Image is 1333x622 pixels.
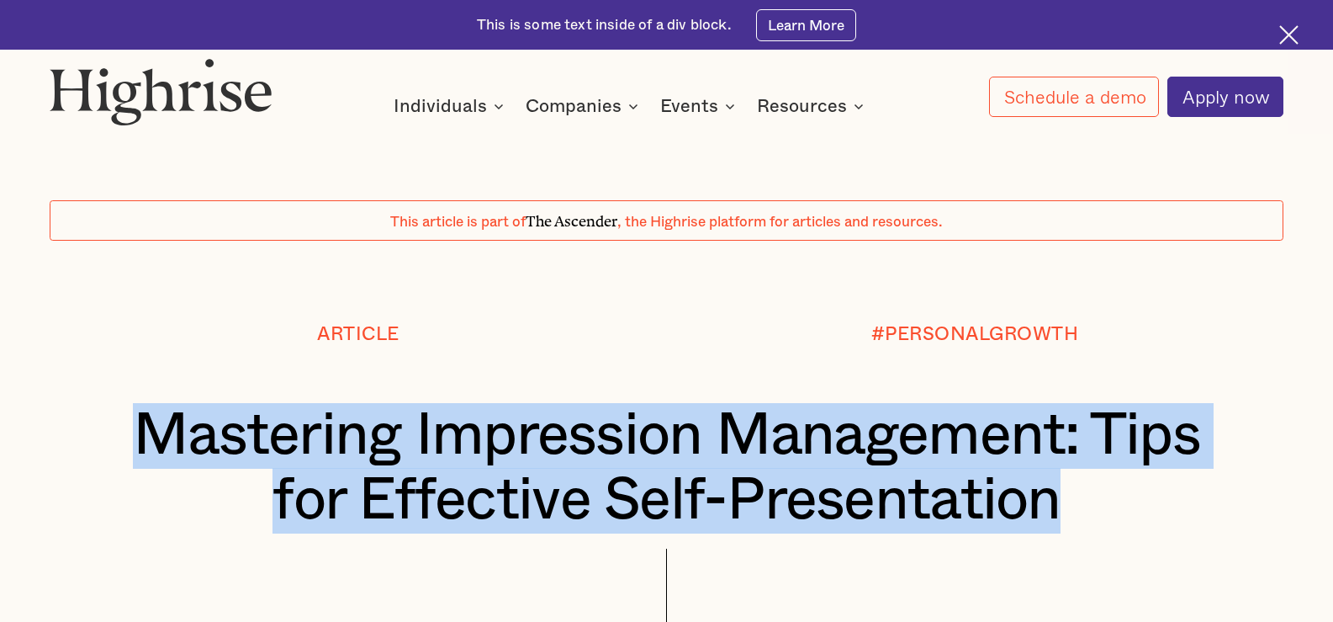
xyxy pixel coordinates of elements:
[394,96,509,116] div: Individuals
[477,15,732,35] div: This is some text inside of a div block.
[317,324,399,345] div: Article
[660,96,718,116] div: Events
[757,96,869,116] div: Resources
[101,403,1231,534] h1: Mastering Impression Management: Tips for Effective Self-Presentation
[50,58,272,125] img: Highrise logo
[390,215,526,229] span: This article is part of
[526,210,617,227] span: The Ascender
[526,96,643,116] div: Companies
[871,324,1079,345] div: #PERSONALGROWTH
[660,96,740,116] div: Events
[989,77,1159,117] a: Schedule a demo
[756,9,856,41] a: Learn More
[617,215,943,229] span: , the Highrise platform for articles and resources.
[1167,77,1283,117] a: Apply now
[757,96,847,116] div: Resources
[1279,25,1299,45] img: Cross icon
[526,96,622,116] div: Companies
[394,96,487,116] div: Individuals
